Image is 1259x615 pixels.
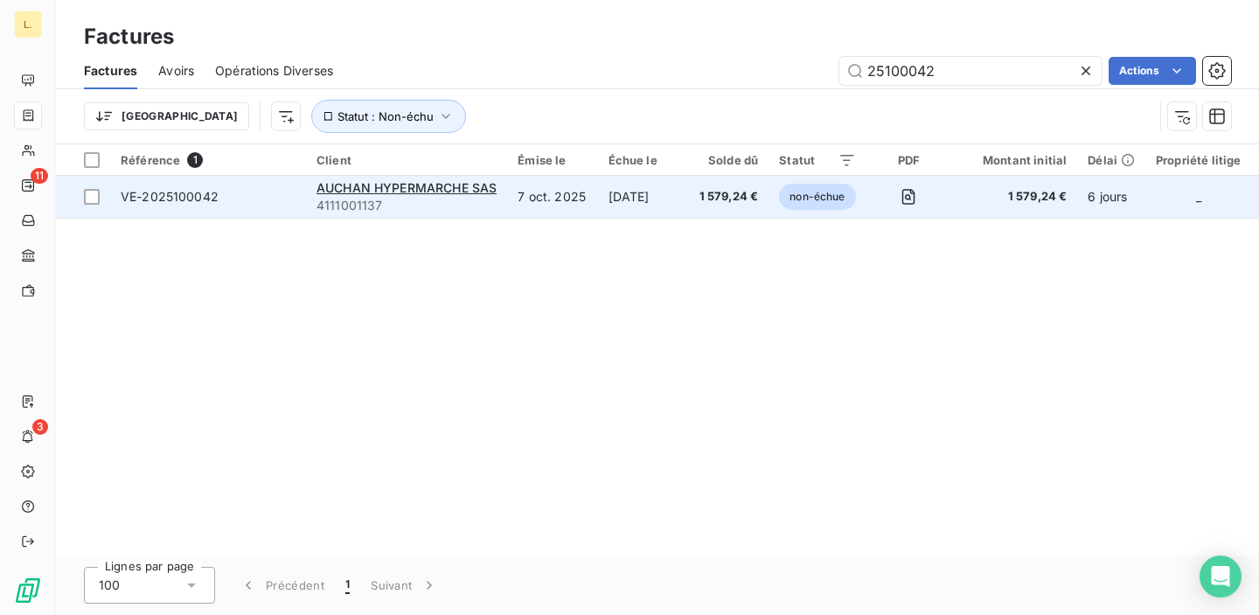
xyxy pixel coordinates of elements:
[779,153,855,167] div: Statut
[699,153,759,167] div: Solde dû
[32,419,48,435] span: 3
[335,567,360,604] button: 1
[215,62,333,80] span: Opérations Diverses
[229,567,335,604] button: Précédent
[1088,153,1135,167] div: Délai
[84,62,137,80] span: Factures
[14,10,42,38] div: L.
[345,577,350,594] span: 1
[158,62,194,80] span: Avoirs
[360,567,449,604] button: Suivant
[1077,176,1145,218] td: 6 jours
[1156,153,1241,167] div: Propriété litige
[598,176,689,218] td: [DATE]
[84,21,174,52] h3: Factures
[1109,57,1196,85] button: Actions
[121,153,180,167] span: Référence
[337,109,434,123] span: Statut : Non-échu
[1200,556,1242,598] div: Open Intercom Messenger
[316,153,497,167] div: Client
[1196,189,1201,204] span: _
[121,189,219,204] span: VE-2025100042
[839,57,1102,85] input: Rechercher
[187,152,203,168] span: 1
[962,188,1067,206] span: 1 579,24 €
[962,153,1067,167] div: Montant initial
[779,184,855,210] span: non-échue
[877,153,941,167] div: PDF
[14,577,42,605] img: Logo LeanPay
[699,188,759,206] span: 1 579,24 €
[518,153,587,167] div: Émise le
[84,102,249,130] button: [GEOGRAPHIC_DATA]
[507,176,597,218] td: 7 oct. 2025
[316,180,497,195] span: AUCHAN HYPERMARCHE SAS
[609,153,678,167] div: Échue le
[311,100,466,133] button: Statut : Non-échu
[31,168,48,184] span: 11
[99,577,120,594] span: 100
[316,197,497,214] span: 4111001137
